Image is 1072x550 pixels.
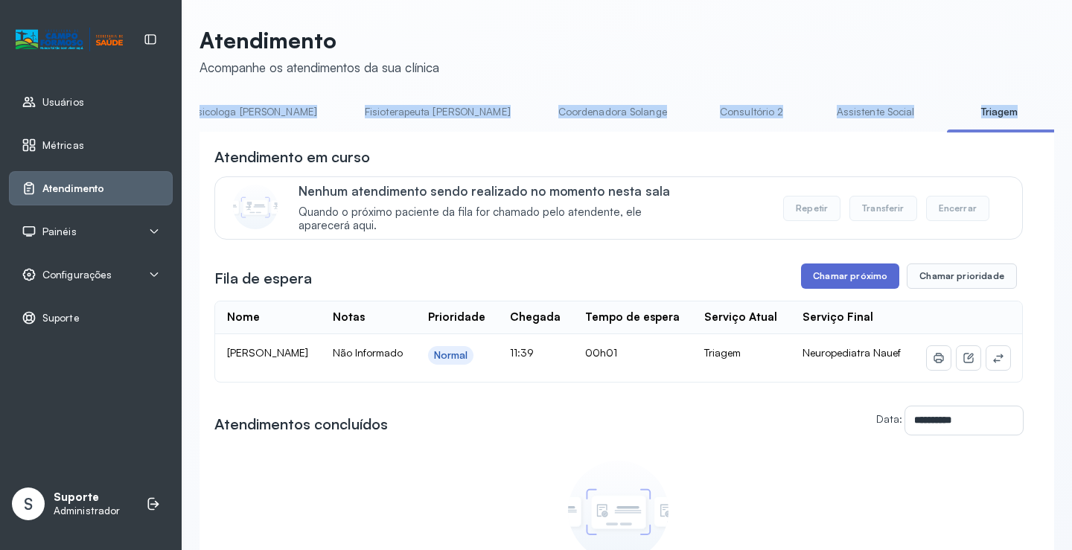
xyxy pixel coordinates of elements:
div: Nome [227,310,260,324]
p: Suporte [54,490,120,505]
div: Prioridade [428,310,485,324]
a: Atendimento [22,181,160,196]
p: Atendimento [200,27,439,54]
div: Serviço Atual [704,310,777,324]
div: Serviço Final [803,310,873,324]
span: Métricas [42,139,84,152]
button: Repetir [783,196,840,221]
span: Quando o próximo paciente da fila for chamado pelo atendente, ele aparecerá aqui. [299,205,692,234]
div: Notas [333,310,365,324]
h3: Fila de espera [214,268,312,289]
div: Acompanhe os atendimentos da sua clínica [200,60,439,75]
a: Fisioterapeuta [PERSON_NAME] [350,100,526,124]
button: Chamar próximo [801,263,899,289]
span: Neuropediatra Nauef [803,346,901,359]
button: Chamar prioridade [907,263,1017,289]
div: Triagem [704,346,778,359]
label: Data: [876,412,902,425]
a: Coordenadora Solange [543,100,682,124]
span: Usuários [42,96,84,109]
a: Consultório 2 [700,100,804,124]
h3: Atendimento em curso [214,147,370,167]
div: Chegada [510,310,561,324]
span: [PERSON_NAME] [227,346,308,359]
a: Triagem [947,100,1051,124]
img: Imagem de CalloutCard [233,185,278,229]
span: 00h01 [585,346,617,359]
button: Transferir [849,196,917,221]
span: Suporte [42,312,80,324]
div: Tempo de espera [585,310,680,324]
span: Não Informado [333,346,403,359]
a: Assistente Social [822,100,930,124]
a: Métricas [22,138,160,153]
h3: Atendimentos concluídos [214,414,388,435]
span: Atendimento [42,182,104,195]
p: Administrador [54,505,120,517]
div: Normal [434,349,468,362]
span: Configurações [42,269,112,281]
span: 11:39 [510,346,534,359]
a: Psicologa [PERSON_NAME] [176,100,332,124]
span: Painéis [42,226,77,238]
button: Encerrar [926,196,989,221]
img: Logotipo do estabelecimento [16,28,123,52]
p: Nenhum atendimento sendo realizado no momento nesta sala [299,183,692,199]
a: Usuários [22,95,160,109]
